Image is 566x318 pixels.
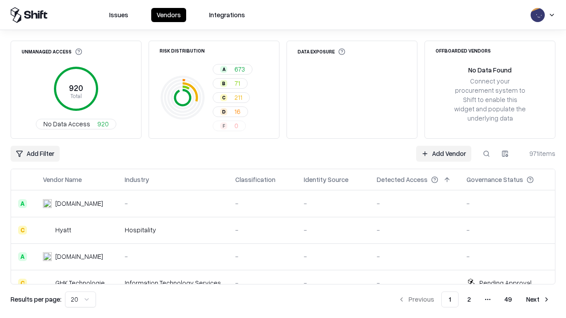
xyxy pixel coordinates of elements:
[11,146,60,162] button: Add Filter
[220,108,227,115] div: D
[467,199,548,208] div: -
[304,199,363,208] div: -
[377,199,452,208] div: -
[441,291,459,307] button: 1
[436,48,491,53] div: Offboarded Vendors
[43,175,82,184] div: Vendor Name
[18,226,27,235] div: C
[220,66,227,73] div: A
[70,92,82,99] tspan: Total
[393,291,555,307] nav: pagination
[97,119,109,129] span: 920
[213,92,250,103] button: C211
[234,79,240,88] span: 71
[377,225,452,235] div: -
[304,175,348,184] div: Identity Source
[69,83,83,93] tspan: 920
[125,252,221,261] div: -
[43,226,52,235] img: Hyatt
[160,48,205,53] div: Risk Distribution
[234,64,245,74] span: 673
[304,225,363,235] div: -
[497,291,519,307] button: 49
[521,291,555,307] button: Next
[18,279,27,288] div: C
[298,48,345,55] div: Data Exposure
[377,252,452,261] div: -
[36,119,116,129] button: No Data Access920
[43,119,90,129] span: No Data Access
[235,252,290,261] div: -
[18,199,27,208] div: A
[22,48,82,55] div: Unmanaged Access
[204,8,250,22] button: Integrations
[377,175,428,184] div: Detected Access
[453,76,527,123] div: Connect your procurement system to Shift to enable this widget and populate the underlying data
[235,199,290,208] div: -
[235,225,290,235] div: -
[304,278,363,288] div: -
[125,278,221,288] div: Information Technology Services
[43,199,52,208] img: intrado.com
[43,279,52,288] img: GHK Technologies Inc.
[55,199,103,208] div: [DOMAIN_NAME]
[55,252,103,261] div: [DOMAIN_NAME]
[520,149,555,158] div: 971 items
[468,65,512,75] div: No Data Found
[234,93,242,102] span: 211
[304,252,363,261] div: -
[213,64,252,75] button: A673
[11,295,61,304] p: Results per page:
[467,175,523,184] div: Governance Status
[151,8,186,22] button: Vendors
[213,106,248,117] button: D16
[220,94,227,101] div: C
[125,199,221,208] div: -
[213,78,248,89] button: B71
[55,225,71,235] div: Hyatt
[460,291,478,307] button: 2
[43,252,52,261] img: primesec.co.il
[235,278,290,288] div: -
[416,146,471,162] a: Add Vendor
[220,80,227,87] div: B
[234,107,241,116] span: 16
[235,175,275,184] div: Classification
[377,278,452,288] div: -
[125,175,149,184] div: Industry
[467,252,548,261] div: -
[18,252,27,261] div: A
[104,8,134,22] button: Issues
[467,225,548,235] div: -
[479,278,532,288] div: Pending Approval
[55,278,111,288] div: GHK Technologies Inc.
[125,225,221,235] div: Hospitality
